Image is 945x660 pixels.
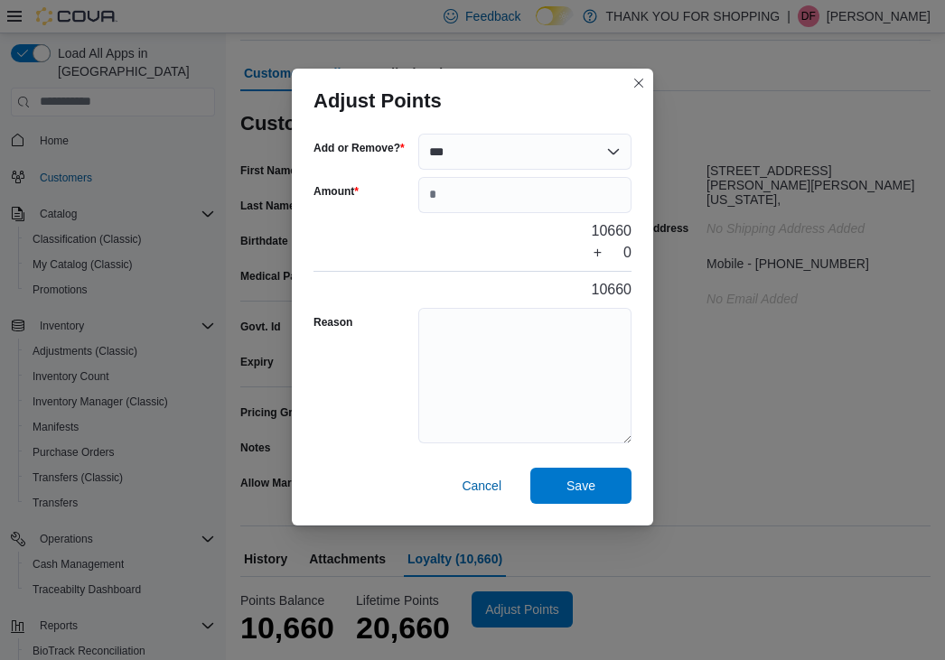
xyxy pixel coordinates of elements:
[454,468,509,504] button: Cancel
[628,72,650,94] button: Closes this modal window
[530,468,632,504] button: Save
[313,90,442,112] h3: Adjust Points
[592,220,632,242] div: 10660
[313,141,405,155] label: Add or Remove?
[462,477,501,495] span: Cancel
[566,477,595,495] span: Save
[313,315,352,330] label: Reason
[594,242,602,264] div: +
[623,242,632,264] div: 0
[313,184,359,199] label: Amount
[592,279,632,301] div: 10660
